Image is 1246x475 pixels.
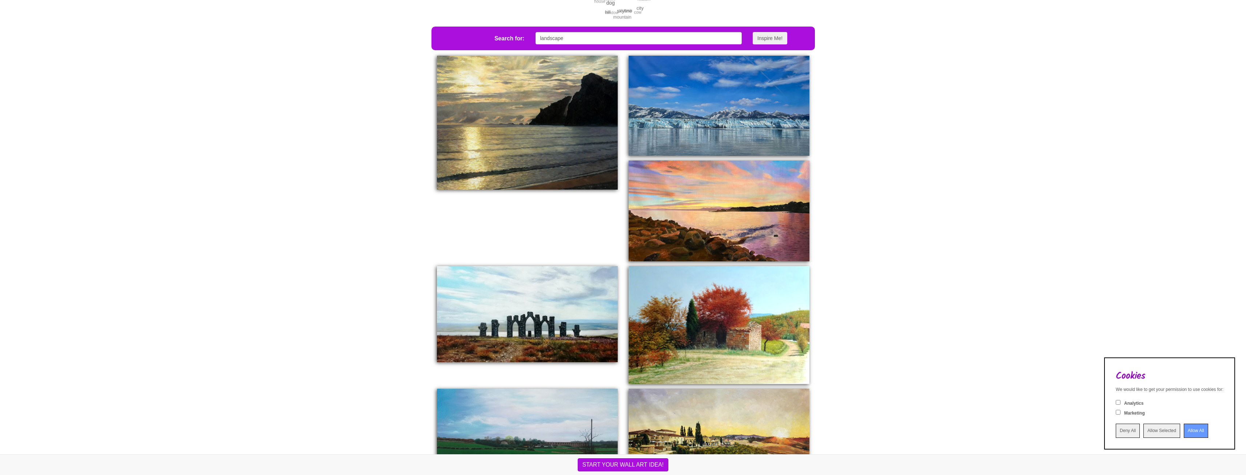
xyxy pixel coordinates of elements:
img: Photo to Painting [437,56,618,190]
h2: Cookies [1116,371,1223,381]
img: Photo to Painting [629,161,809,261]
span: travels [621,8,632,13]
label: Marketing [1124,410,1145,416]
img: Oil painting of standing stones [437,266,618,362]
span: window [605,10,618,16]
span: mountain [613,14,631,20]
span: hill [605,9,610,16]
input: Allow All [1184,424,1208,438]
input: Allow Selected [1143,424,1180,438]
span: city [636,5,643,12]
label: Search for: [494,35,524,43]
button: START YOUR WALL ART IDEA! [578,458,668,471]
div: We would like to get your permission to use cookies for: [1116,387,1223,393]
button: Inspire Me! [753,32,787,44]
span: cow [634,9,641,16]
label: Analytics [1124,400,1143,407]
input: Deny All [1116,424,1140,438]
img: Oil painting of a barn [629,266,809,384]
span: skyline [617,8,632,15]
img: Photo to Painting [629,56,809,156]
